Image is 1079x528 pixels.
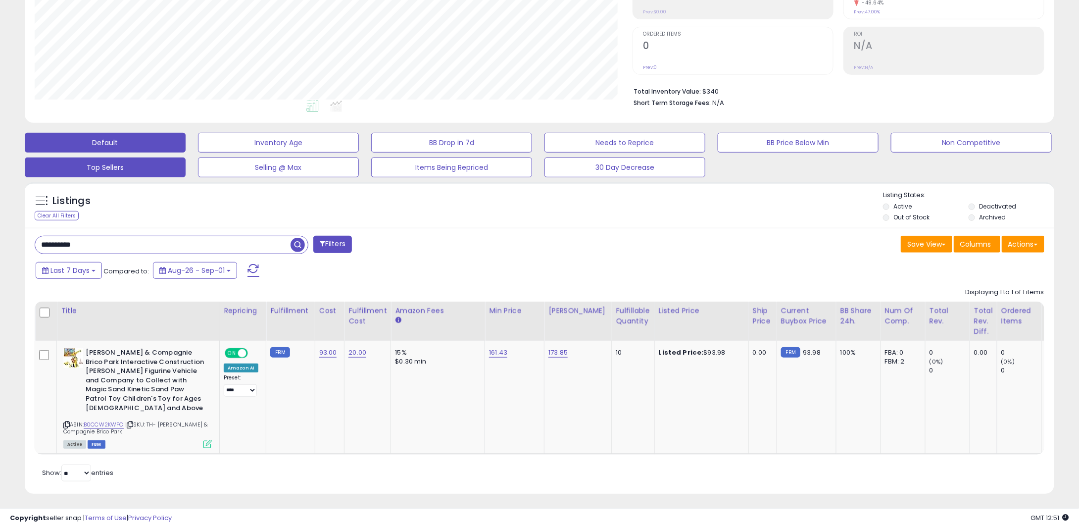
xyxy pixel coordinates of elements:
button: Aug-26 - Sep-01 [153,262,237,279]
img: 51jb63u4ZPL._SL40_.jpg [63,348,83,368]
a: 161.43 [489,348,507,358]
button: Top Sellers [25,158,186,177]
a: Privacy Policy [128,513,172,523]
button: BB Drop in 7d [371,133,532,153]
h2: 0 [643,40,833,53]
div: Min Price [489,306,540,316]
button: Selling @ Max [198,158,359,177]
div: Total Rev. [930,306,966,326]
button: Columns [954,236,1000,253]
span: Compared to: [103,266,149,276]
b: [PERSON_NAME] & Compagnie Brico Park Interactive Construction [PERSON_NAME] Figurine Vehicle and ... [86,348,206,415]
div: Fulfillment [270,306,310,316]
span: ON [226,349,238,358]
div: FBM: 2 [885,357,918,366]
span: ROI [854,32,1044,37]
small: FBM [781,347,800,358]
button: Save View [901,236,952,253]
h5: Listings [52,194,91,208]
li: $340 [634,85,1037,97]
div: Total Rev. Diff. [974,306,993,337]
button: Needs to Reprice [544,133,705,153]
div: $0.30 min [395,357,477,366]
span: Ordered Items [643,32,833,37]
a: B0CCW2KWFC [84,421,124,429]
span: FBM [88,440,105,449]
div: Current Buybox Price [781,306,832,326]
small: Prev: N/A [854,64,874,70]
a: 93.00 [319,348,337,358]
div: Fulfillable Quantity [616,306,650,326]
a: 173.85 [548,348,568,358]
div: [PERSON_NAME] [548,306,607,316]
button: 30 Day Decrease [544,158,705,177]
span: N/A [713,98,725,107]
h2: N/A [854,40,1044,53]
div: seller snap | | [10,514,172,523]
div: Title [61,306,215,316]
b: Listed Price: [659,348,704,357]
div: 0 [930,348,970,357]
div: Amazon AI [224,364,258,372]
small: Prev: $0.00 [643,9,667,15]
div: Fulfillment Cost [348,306,387,326]
button: Filters [313,236,352,253]
button: BB Price Below Min [718,133,879,153]
strong: Copyright [10,513,46,523]
div: Listed Price [659,306,744,316]
span: Columns [960,239,991,249]
span: 2025-09-9 12:51 GMT [1031,513,1069,523]
span: Show: entries [42,468,113,477]
small: (0%) [1001,358,1015,366]
div: BB Share 24h. [840,306,877,326]
div: Num of Comp. [885,306,921,326]
span: | SKU: TH- [PERSON_NAME] & Compagnie Brico Park [63,421,208,435]
b: Total Inventory Value: [634,87,701,96]
div: $93.98 [659,348,741,357]
button: Non Competitive [891,133,1052,153]
span: 93.98 [803,348,821,357]
span: Aug-26 - Sep-01 [168,265,225,275]
span: All listings currently available for purchase on Amazon [63,440,86,449]
div: Displaying 1 to 1 of 1 items [966,288,1044,297]
label: Archived [979,213,1006,221]
div: 0 [930,366,970,375]
div: Ordered Items [1001,306,1037,326]
div: 0.00 [753,348,769,357]
small: (0%) [930,358,943,366]
div: FBA: 0 [885,348,918,357]
div: Repricing [224,306,262,316]
label: Deactivated [979,202,1016,211]
a: 20.00 [348,348,366,358]
div: 10 [616,348,646,357]
div: 0 [1001,348,1041,357]
div: 0.00 [974,348,989,357]
div: 100% [840,348,873,357]
div: 0 [1001,366,1041,375]
button: Default [25,133,186,153]
small: FBM [270,347,290,358]
button: Items Being Repriced [371,158,532,177]
div: Amazon Fees [395,306,481,316]
div: Cost [319,306,341,316]
button: Inventory Age [198,133,359,153]
button: Last 7 Days [36,262,102,279]
small: Amazon Fees. [395,316,401,325]
span: OFF [246,349,262,358]
a: Terms of Use [85,513,127,523]
div: 15% [395,348,477,357]
b: Short Term Storage Fees: [634,99,711,107]
span: Last 7 Days [50,265,90,275]
div: Ship Price [753,306,773,326]
div: Clear All Filters [35,211,79,220]
button: Actions [1002,236,1044,253]
small: Prev: 0 [643,64,657,70]
label: Active [894,202,912,211]
div: ASIN: [63,348,212,447]
label: Out of Stock [894,213,930,221]
div: Preset: [224,374,258,397]
p: Listing States: [883,191,1054,200]
small: Prev: 47.00% [854,9,881,15]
